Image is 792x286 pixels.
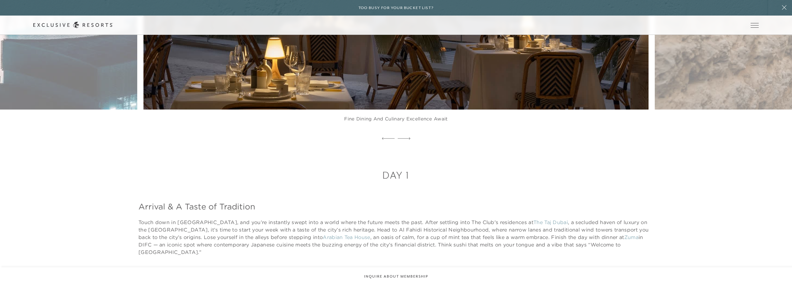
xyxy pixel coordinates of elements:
h6: Too busy for your bucket list? [359,5,434,11]
h3: Day 1 [138,168,654,182]
a: Arabian Tea House [323,234,370,240]
a: The Taj Dubai [533,219,568,225]
h4: Arrival & A Taste of Tradition [138,201,654,212]
p: Touch down in [GEOGRAPHIC_DATA], and you’re instantly swept into a world where the future meets t... [138,218,654,256]
a: Zuma [624,234,639,240]
button: Open navigation [751,23,759,27]
iframe: Qualified Messenger [763,257,792,286]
